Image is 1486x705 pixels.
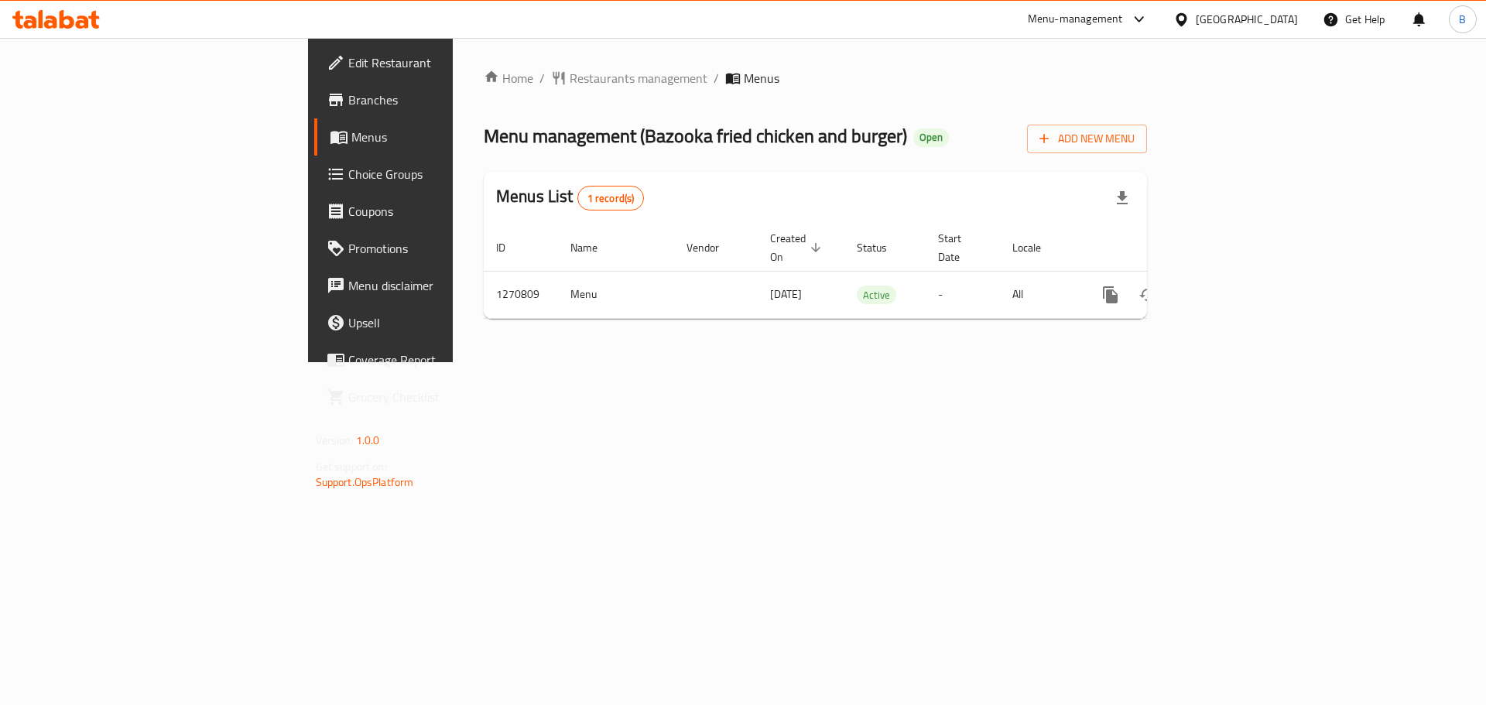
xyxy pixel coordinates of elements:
[1196,11,1298,28] div: [GEOGRAPHIC_DATA]
[770,284,802,304] span: [DATE]
[348,202,544,221] span: Coupons
[570,69,707,87] span: Restaurants management
[316,472,414,492] a: Support.OpsPlatform
[1012,238,1061,257] span: Locale
[1080,224,1253,272] th: Actions
[857,286,896,304] span: Active
[316,457,387,477] span: Get support on:
[714,69,719,87] li: /
[857,238,907,257] span: Status
[348,276,544,295] span: Menu disclaimer
[314,304,556,341] a: Upsell
[551,69,707,87] a: Restaurants management
[348,165,544,183] span: Choice Groups
[314,156,556,193] a: Choice Groups
[348,53,544,72] span: Edit Restaurant
[913,131,949,144] span: Open
[1459,11,1466,28] span: B
[314,118,556,156] a: Menus
[558,271,674,318] td: Menu
[314,230,556,267] a: Promotions
[770,229,826,266] span: Created On
[314,378,556,416] a: Grocery Checklist
[1129,276,1166,313] button: Change Status
[1000,271,1080,318] td: All
[1104,180,1141,217] div: Export file
[913,128,949,147] div: Open
[348,239,544,258] span: Promotions
[484,69,1147,87] nav: breadcrumb
[314,44,556,81] a: Edit Restaurant
[1092,276,1129,313] button: more
[938,229,981,266] span: Start Date
[351,128,544,146] span: Menus
[314,341,556,378] a: Coverage Report
[484,118,907,153] span: Menu management ( Bazooka fried chicken and burger )
[348,313,544,332] span: Upsell
[314,81,556,118] a: Branches
[348,388,544,406] span: Grocery Checklist
[356,430,380,450] span: 1.0.0
[577,186,645,210] div: Total records count
[348,351,544,369] span: Coverage Report
[314,267,556,304] a: Menu disclaimer
[1039,129,1135,149] span: Add New Menu
[1028,10,1123,29] div: Menu-management
[570,238,618,257] span: Name
[744,69,779,87] span: Menus
[316,430,354,450] span: Version:
[578,191,644,206] span: 1 record(s)
[314,193,556,230] a: Coupons
[348,91,544,109] span: Branches
[926,271,1000,318] td: -
[1027,125,1147,153] button: Add New Menu
[496,185,644,210] h2: Menus List
[496,238,526,257] span: ID
[687,238,739,257] span: Vendor
[484,224,1253,319] table: enhanced table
